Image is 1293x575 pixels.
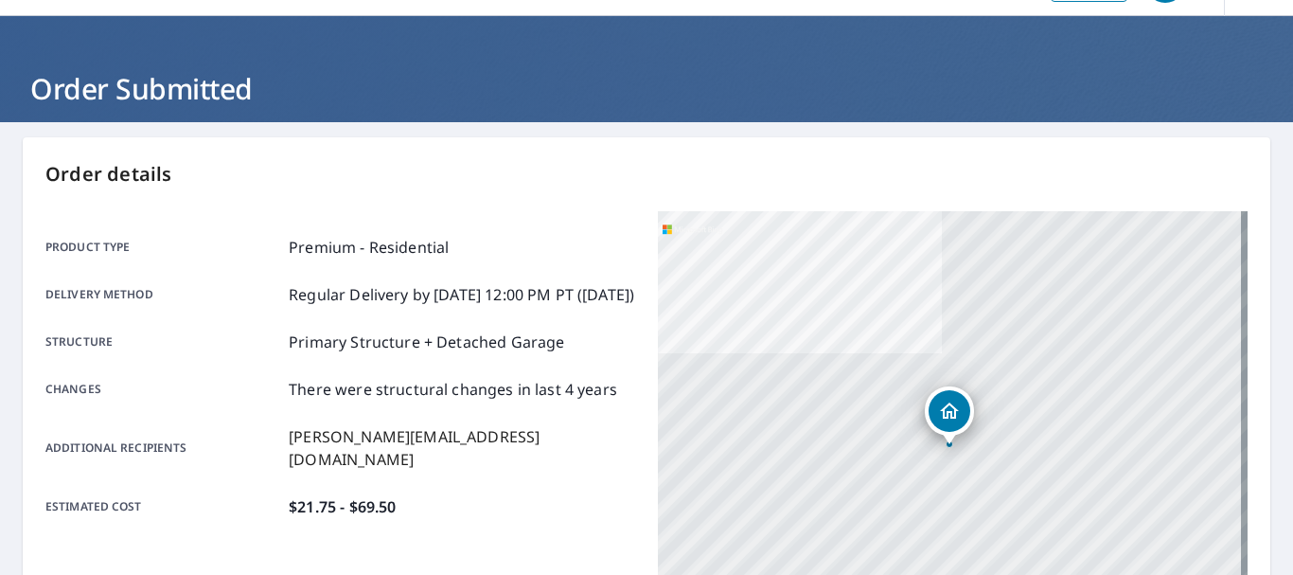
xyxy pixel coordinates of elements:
[45,236,281,259] p: Product type
[289,236,449,259] p: Premium - Residential
[289,425,635,471] p: [PERSON_NAME][EMAIL_ADDRESS][DOMAIN_NAME]
[925,386,974,445] div: Dropped pin, building 1, Residential property, 16033 Mulberrypark Cir Lithia, FL 33547
[289,495,396,518] p: $21.75 - $69.50
[289,378,617,401] p: There were structural changes in last 4 years
[23,69,1270,108] h1: Order Submitted
[289,283,634,306] p: Regular Delivery by [DATE] 12:00 PM PT ([DATE])
[45,495,281,518] p: Estimated cost
[45,160,1248,189] p: Order details
[45,378,281,401] p: Changes
[45,331,281,353] p: Structure
[289,331,564,353] p: Primary Structure + Detached Garage
[45,283,281,306] p: Delivery method
[45,425,281,471] p: Additional recipients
